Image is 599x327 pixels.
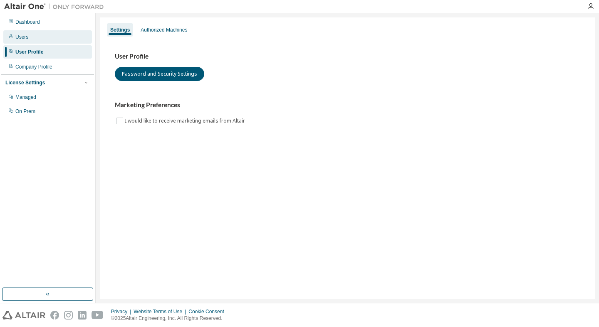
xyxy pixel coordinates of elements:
[15,49,43,55] div: User Profile
[15,64,52,70] div: Company Profile
[15,94,36,101] div: Managed
[64,311,73,320] img: instagram.svg
[134,308,188,315] div: Website Terms of Use
[78,311,87,320] img: linkedin.svg
[2,311,45,320] img: altair_logo.svg
[92,311,104,320] img: youtube.svg
[115,101,580,109] h3: Marketing Preferences
[115,67,204,81] button: Password and Security Settings
[15,108,35,115] div: On Prem
[4,2,108,11] img: Altair One
[110,27,130,33] div: Settings
[141,27,187,33] div: Authorized Machines
[188,308,229,315] div: Cookie Consent
[111,315,229,322] p: © 2025 Altair Engineering, Inc. All Rights Reserved.
[15,19,40,25] div: Dashboard
[50,311,59,320] img: facebook.svg
[5,79,45,86] div: License Settings
[15,34,28,40] div: Users
[125,116,247,126] label: I would like to receive marketing emails from Altair
[111,308,134,315] div: Privacy
[115,52,580,61] h3: User Profile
